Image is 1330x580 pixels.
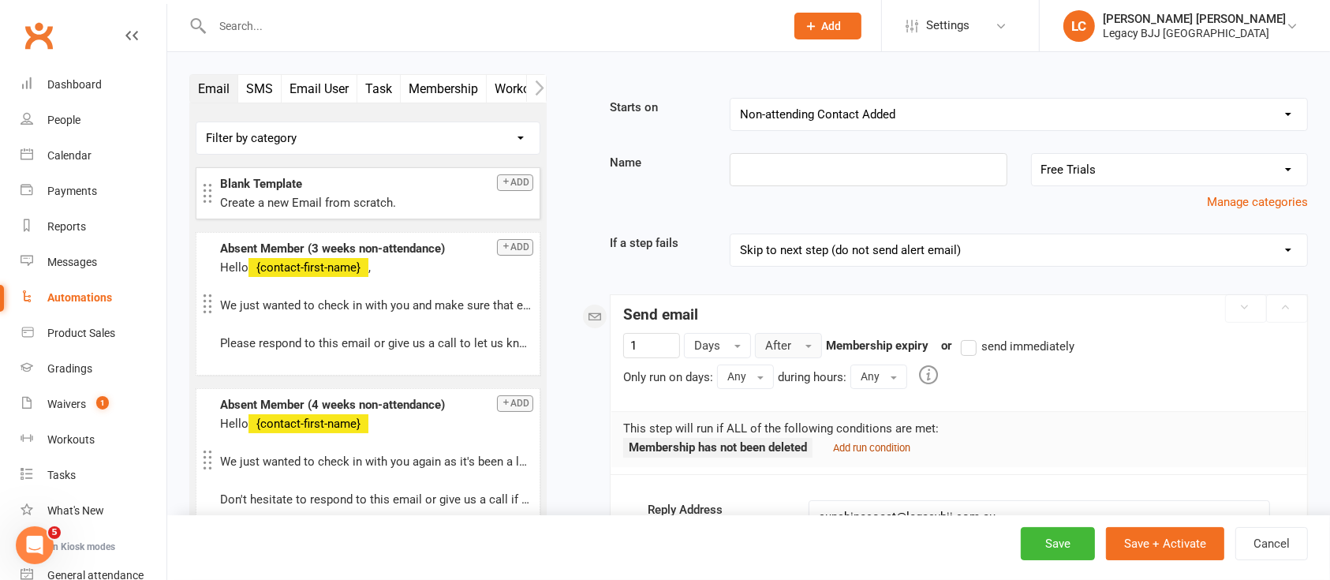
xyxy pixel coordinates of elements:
[207,15,774,37] input: Search...
[47,256,97,268] div: Messages
[47,114,80,126] div: People
[238,75,282,103] button: SMS
[47,398,86,410] div: Waivers
[21,422,166,458] a: Workouts
[1103,12,1286,26] div: [PERSON_NAME] [PERSON_NAME]
[833,442,910,454] small: Add run condition
[47,78,102,91] div: Dashboard
[1235,527,1308,560] button: Cancel
[826,339,928,353] strong: Membership expiry
[497,174,533,191] button: Add
[190,75,238,103] button: Email
[47,327,115,339] div: Product Sales
[598,153,719,172] label: Name
[96,396,109,410] span: 1
[982,337,1075,354] span: send immediately
[778,368,846,387] div: during hours:
[220,258,533,277] p: Hello ,
[21,316,166,351] a: Product Sales
[1207,193,1308,211] button: Manage categories
[794,13,861,39] button: Add
[623,368,713,387] div: Only run on days:
[19,16,58,55] a: Clubworx
[47,469,76,481] div: Tasks
[1103,26,1286,40] div: Legacy BJJ [GEOGRAPHIC_DATA]
[47,291,112,304] div: Automations
[47,433,95,446] div: Workouts
[47,185,97,197] div: Payments
[282,75,357,103] button: Email User
[932,336,1075,356] div: or
[755,333,822,358] button: After
[21,458,166,493] a: Tasks
[21,209,166,245] a: Reports
[21,174,166,209] a: Payments
[47,504,104,517] div: What's New
[47,220,86,233] div: Reports
[21,67,166,103] a: Dashboard
[717,365,774,388] button: Any
[21,351,166,387] a: Gradings
[21,280,166,316] a: Automations
[598,234,719,253] label: If a step fails
[1021,527,1095,560] button: Save
[21,493,166,529] a: What's New
[220,193,533,212] div: Create a new Email from scratch.
[926,8,969,43] span: Settings
[47,149,92,162] div: Calendar
[497,239,533,256] button: Add
[220,239,533,258] div: Absent Member (3 weeks non-attendance)
[487,75,550,103] button: Workout
[401,75,487,103] button: Membership
[497,395,533,412] button: Add
[850,365,907,388] button: Any
[636,500,798,519] label: Reply Address
[765,339,791,353] span: After
[16,526,54,564] iframe: Intercom live chat
[48,526,61,539] span: 5
[623,419,1295,438] p: This step will run if ALL of the following conditions are met:
[220,296,533,315] p: We just wanted to check in with you and make sure that everything is okay! We haven't seen you in...
[220,334,533,353] p: Please respond to this email or give us a call to let us know how you are doing and if there is a...
[21,103,166,138] a: People
[694,339,720,353] span: Days
[21,387,166,422] a: Waivers 1
[623,305,698,324] strong: Send email
[1106,527,1224,560] button: Save + Activate
[357,75,401,103] button: Task
[1063,10,1095,42] div: LC
[220,490,533,509] p: Don't hesitate to respond to this email or give us a call if there is anything we can do to help.
[822,20,842,32] span: Add
[598,98,719,117] label: Starts on
[684,333,751,358] button: Days
[220,452,533,471] p: We just wanted to check in with you again as it's been a long time since you have been in class. ...
[21,245,166,280] a: Messages
[220,395,533,414] div: Absent Member (4 weeks non-attendance)
[220,174,533,193] div: Blank Template
[21,138,166,174] a: Calendar
[629,440,807,455] strong: Membership has not been deleted
[220,414,533,433] p: Hello
[47,362,92,375] div: Gradings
